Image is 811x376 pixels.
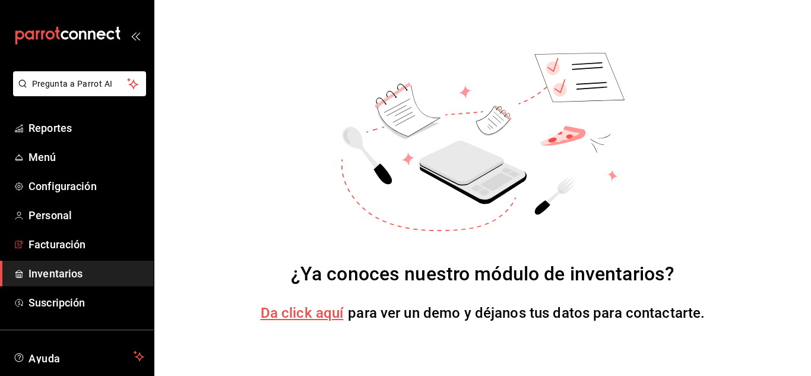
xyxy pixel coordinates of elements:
[28,149,144,165] span: Menú
[28,295,144,311] span: Suscripción
[13,71,146,96] button: Pregunta a Parrot AI
[131,31,140,40] button: open_drawer_menu
[8,86,146,99] a: Pregunta a Parrot AI
[28,178,144,194] span: Configuración
[261,305,344,321] a: Da click aquí
[28,349,129,364] span: Ayuda
[291,260,675,288] div: ¿Ya conoces nuestro módulo de inventarios?
[348,305,705,321] span: para ver un demo y déjanos tus datos para contactarte.
[28,266,144,282] span: Inventarios
[32,78,128,90] span: Pregunta a Parrot AI
[28,120,144,136] span: Reportes
[28,207,144,223] span: Personal
[28,236,144,252] span: Facturación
